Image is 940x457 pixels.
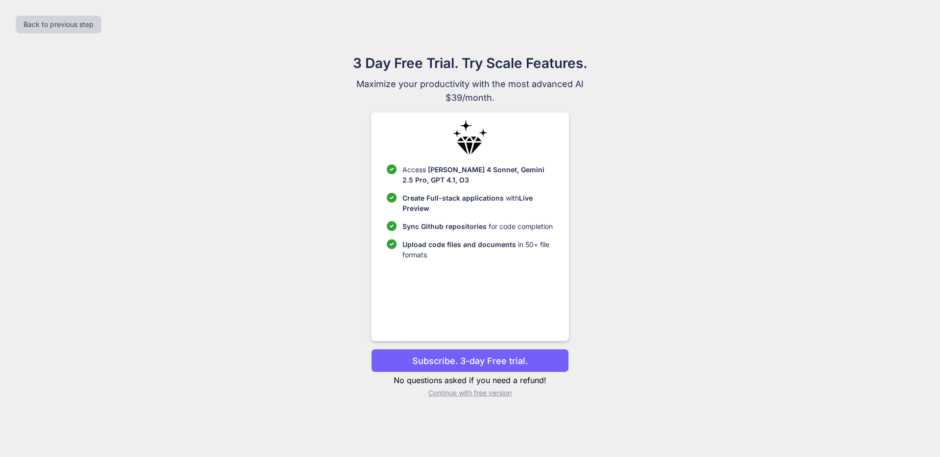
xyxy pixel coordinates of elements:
p: with [402,193,553,213]
h1: 3 Day Free Trial. Try Scale Features. [305,53,634,73]
span: $39/month. [305,91,634,105]
button: Subscribe. 3-day Free trial. [371,349,568,372]
button: Back to previous step [16,16,101,33]
p: for code completion [402,221,553,231]
img: checklist [387,221,397,231]
span: [PERSON_NAME] 4 Sonnet, Gemini 2.5 Pro, GPT 4.1, O3 [402,165,544,184]
span: Sync Github repositories [402,222,487,230]
img: checklist [387,193,397,203]
span: Maximize your productivity with the most advanced AI [305,77,634,91]
p: Continue with free version [371,388,568,398]
span: Create Full-stack applications [402,194,506,202]
p: in 50+ file formats [402,239,553,260]
p: Access [402,164,553,185]
p: No questions asked if you need a refund! [371,374,568,386]
span: Upload code files and documents [402,240,516,249]
img: checklist [387,164,397,174]
img: checklist [387,239,397,249]
p: Subscribe. 3-day Free trial. [412,354,528,367]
